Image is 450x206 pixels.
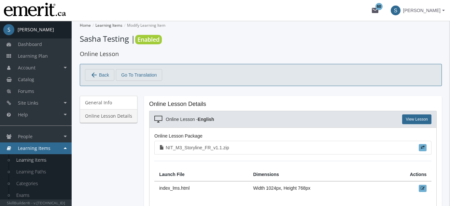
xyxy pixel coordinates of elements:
[371,7,379,14] mat-icon: mail
[99,69,109,81] span: Back
[10,154,72,166] a: Learning Items
[10,189,72,201] a: Exams
[116,69,162,81] button: Go To Translation
[122,21,165,30] li: Modify Learning Item
[403,5,441,16] span: [PERSON_NAME]
[7,200,65,205] small: SkillBuilder® - v.[TECHNICAL_ID]
[121,69,157,81] span: Go To Translation
[80,51,442,57] h2: Online Lesson
[80,22,91,28] a: Home
[18,76,34,82] span: Catalog
[18,26,54,33] div: [PERSON_NAME]
[18,41,42,47] span: Dashboard
[85,69,114,81] button: Back
[135,35,162,44] span: Enabled
[405,168,431,181] th: Actions
[80,109,137,123] a: Online Lesson Details
[10,166,72,178] a: Learning Paths
[154,133,203,139] label: Online Lesson Package
[18,111,28,118] span: Help
[391,6,401,15] span: S
[18,53,48,59] span: Learning Plan
[95,22,122,28] a: Learning Items
[248,181,405,195] td: Width 1024px, Height 768px
[18,100,38,106] span: Site Links
[154,141,431,154] a: NIT_M3_Storyline_FR_v1.1.zip
[18,133,33,140] span: People
[402,114,431,124] a: View Lesson
[198,117,214,122] strong: English
[10,178,72,189] a: Categories
[149,101,437,108] h2: Online Lesson Details
[18,145,50,151] span: Learning Items
[80,33,442,44] h1: Sasha Testing |
[154,168,248,181] th: Launch File
[154,181,248,195] td: index_lms.html
[166,116,214,123] span: Online Lesson -
[18,65,35,71] span: Account
[18,88,34,94] span: Forums
[80,96,137,110] a: General Info
[90,71,98,79] mat-icon: arrow_back
[3,24,14,35] span: S
[248,168,405,181] th: Dimensions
